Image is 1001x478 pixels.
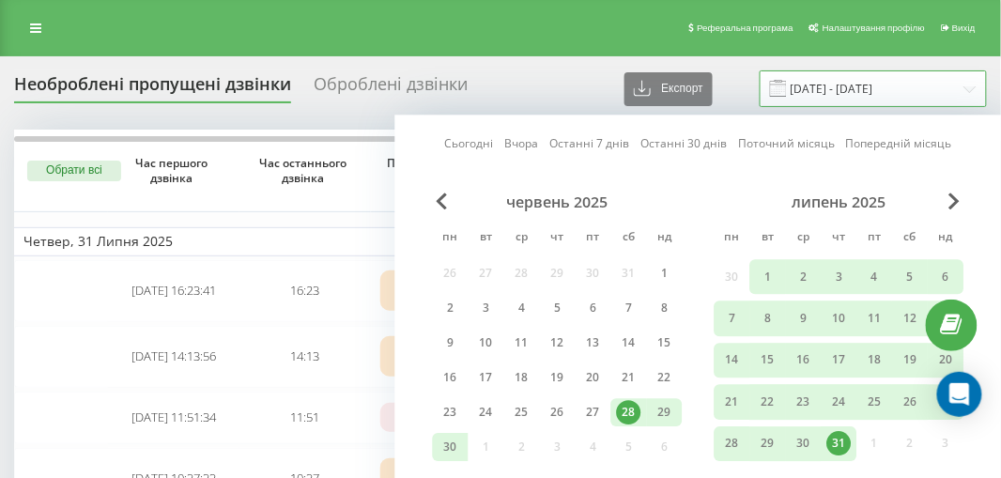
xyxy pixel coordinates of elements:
[932,224,961,253] abbr: неділя
[822,259,857,294] div: чт 3 лип 2025 р.
[433,433,469,461] div: пн 30 черв 2025 р.
[546,296,570,320] div: 5
[14,74,291,103] div: Необроблені пропущені дзвінки
[540,329,576,357] div: чт 12 черв 2025 р.
[827,265,852,289] div: 3
[647,329,683,357] div: нд 15 черв 2025 р.
[756,265,780,289] div: 1
[790,224,818,253] abbr: середа
[576,294,611,322] div: пт 6 черв 2025 р.
[934,265,959,289] div: 6
[827,390,852,414] div: 24
[899,390,923,414] div: 26
[715,343,750,378] div: пн 14 лип 2025 р.
[439,296,463,320] div: 2
[750,259,786,294] div: вт 1 лип 2025 р.
[437,224,465,253] abbr: понеділок
[433,294,469,322] div: пн 2 черв 2025 р.
[647,294,683,322] div: нд 8 черв 2025 р.
[380,403,521,431] div: Менеджери не відповіли на дзвінок
[439,435,463,459] div: 30
[756,348,780,373] div: 15
[647,259,683,287] div: нд 1 черв 2025 р.
[792,390,816,414] div: 23
[792,348,816,373] div: 16
[647,398,683,426] div: нд 29 черв 2025 р.
[474,365,499,390] div: 17
[611,398,647,426] div: сб 28 черв 2025 р.
[899,306,923,331] div: 12
[863,348,887,373] div: 18
[792,432,816,456] div: 30
[786,259,822,294] div: ср 2 лип 2025 р.
[439,400,463,424] div: 23
[474,400,499,424] div: 24
[469,363,504,392] div: вт 17 черв 2025 р.
[715,426,750,461] div: пн 28 лип 2025 р.
[937,372,982,417] div: Open Intercom Messenger
[510,331,534,355] div: 11
[822,426,857,461] div: чт 31 лип 2025 р.
[469,329,504,357] div: вт 10 черв 2025 р.
[108,326,239,388] td: [DATE] 14:13:56
[750,426,786,461] div: вт 29 лип 2025 р.
[893,385,929,420] div: сб 26 лип 2025 р.
[504,398,540,426] div: ср 25 черв 2025 р.
[617,400,641,424] div: 28
[546,365,570,390] div: 19
[615,224,643,253] abbr: субота
[822,385,857,420] div: чт 24 лип 2025 р.
[510,365,534,390] div: 18
[949,193,961,209] span: Next Month
[611,329,647,357] div: сб 14 черв 2025 р.
[504,329,540,357] div: ср 11 черв 2025 р.
[792,306,816,331] div: 9
[653,365,677,390] div: 22
[893,343,929,378] div: сб 19 лип 2025 р.
[786,343,822,378] div: ср 16 лип 2025 р.
[786,301,822,336] div: ср 9 лип 2025 р.
[899,265,923,289] div: 5
[697,23,793,33] span: Реферальна програма
[651,224,679,253] abbr: неділя
[611,363,647,392] div: сб 21 черв 2025 р.
[380,270,521,312] div: Скинуто під час вітального повідомлення
[822,343,857,378] div: чт 17 лип 2025 р.
[827,432,852,456] div: 31
[27,161,121,181] button: Обрати всі
[715,301,750,336] div: пн 7 лип 2025 р.
[653,296,677,320] div: 8
[792,265,816,289] div: 2
[504,135,538,153] a: Вчора
[929,343,964,378] div: нд 20 лип 2025 р.
[653,331,677,355] div: 15
[899,348,923,373] div: 19
[934,390,959,414] div: 27
[857,343,893,378] div: пт 18 лип 2025 р.
[469,398,504,426] div: вт 24 черв 2025 р.
[540,398,576,426] div: чт 26 черв 2025 р.
[576,398,611,426] div: пт 27 черв 2025 р.
[504,294,540,322] div: ср 4 черв 2025 р.
[508,224,536,253] abbr: середа
[581,331,606,355] div: 13
[581,400,606,424] div: 27
[934,348,959,373] div: 20
[433,363,469,392] div: пн 16 черв 2025 р.
[433,398,469,426] div: пн 23 черв 2025 р.
[750,301,786,336] div: вт 8 лип 2025 р.
[510,400,534,424] div: 25
[546,331,570,355] div: 12
[504,363,540,392] div: ср 18 черв 2025 р.
[718,224,747,253] abbr: понеділок
[857,259,893,294] div: пт 4 лип 2025 р.
[617,331,641,355] div: 14
[474,331,499,355] div: 10
[720,348,745,373] div: 14
[433,329,469,357] div: пн 9 черв 2025 р.
[897,224,925,253] abbr: субота
[474,296,499,320] div: 3
[786,385,822,420] div: ср 23 лип 2025 р.
[756,390,780,414] div: 22
[380,156,504,185] span: Причина пропуску дзвінка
